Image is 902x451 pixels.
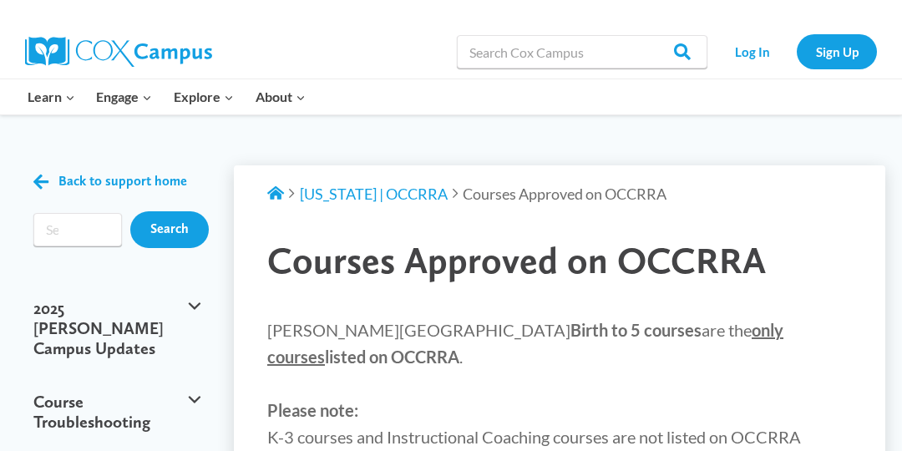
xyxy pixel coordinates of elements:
span: Learn [28,86,75,108]
a: Log In [716,34,788,68]
input: Search Cox Campus [457,35,707,68]
a: Support Home [267,185,284,203]
img: Cox Campus [25,37,212,67]
a: Sign Up [797,34,877,68]
span: About [256,86,306,108]
nav: Primary Navigation [17,79,316,114]
strong: Birth to 5 courses [570,320,702,340]
button: 2025 [PERSON_NAME] Campus Updates [25,281,209,375]
input: Search [130,211,209,248]
span: Engage [96,86,152,108]
a: Back to support home [33,170,187,194]
span: Back to support home [58,174,187,190]
span: Courses Approved on OCCRRA [463,185,666,203]
span: Explore [174,86,234,108]
strong: Please note: [267,400,358,420]
form: Search form [33,213,122,246]
button: Course Troubleshooting [25,375,209,448]
input: Search input [33,213,122,246]
a: [US_STATE] | OCCRRA [300,185,448,203]
nav: Secondary Navigation [716,34,877,68]
span: Courses Approved on OCCRRA [267,238,766,282]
